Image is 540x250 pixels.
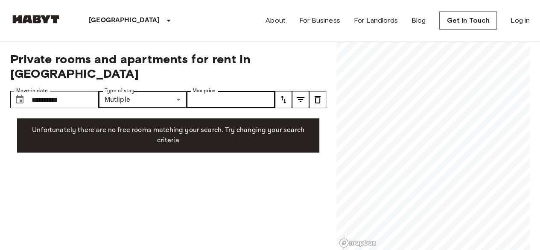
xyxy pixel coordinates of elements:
[193,87,216,94] label: Max price
[275,91,292,108] button: tune
[89,15,160,26] p: [GEOGRAPHIC_DATA]
[299,15,340,26] a: For Business
[10,52,326,81] span: Private rooms and apartments for rent in [GEOGRAPHIC_DATA]
[511,15,530,26] a: Log in
[292,91,309,108] button: tune
[412,15,426,26] a: Blog
[24,125,312,146] p: Unfortunately there are no free rooms matching your search. Try changing your search criteria
[16,87,48,94] label: Move-in date
[105,87,134,94] label: Type of stay
[339,238,377,248] a: Mapbox logo
[266,15,286,26] a: About
[309,91,326,108] button: tune
[354,15,398,26] a: For Landlords
[439,12,497,29] a: Get in Touch
[10,15,61,24] img: Habyt
[99,91,187,108] div: Mutliple
[11,91,28,108] button: Choose date, selected date is 1 Oct 2025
